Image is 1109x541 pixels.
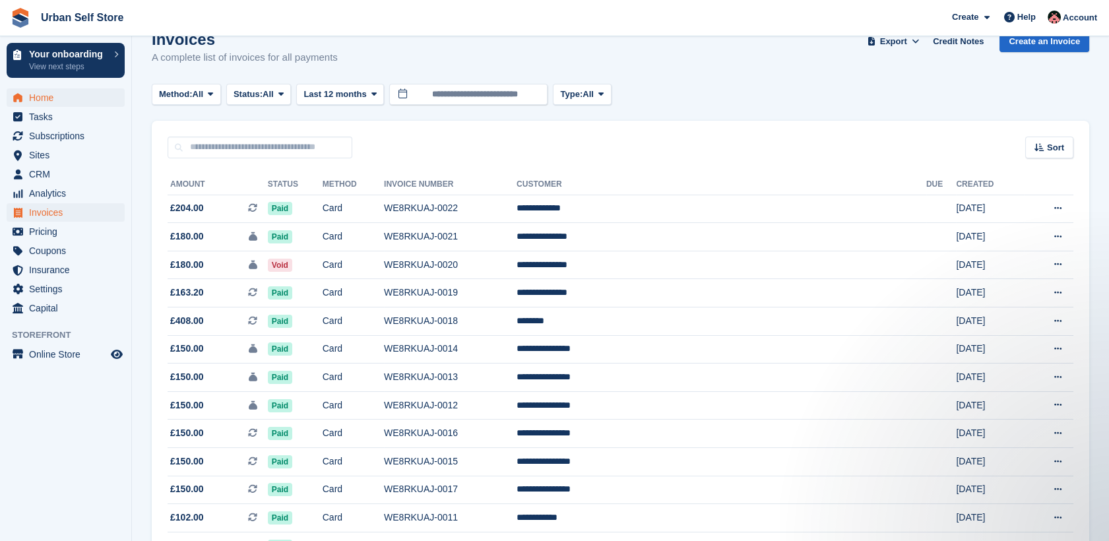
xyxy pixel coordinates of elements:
th: Created [956,174,1023,195]
p: View next steps [29,61,108,73]
a: menu [7,146,125,164]
a: menu [7,184,125,203]
td: WE8RKUAJ-0022 [384,195,517,223]
span: £102.00 [170,511,204,525]
span: Paid [268,286,292,300]
span: Paid [268,230,292,243]
a: menu [7,88,125,107]
td: WE8RKUAJ-0018 [384,307,517,336]
span: Subscriptions [29,127,108,145]
td: Card [323,504,384,532]
td: WE8RKUAJ-0015 [384,448,517,476]
span: Paid [268,511,292,525]
th: Status [268,174,323,195]
a: menu [7,280,125,298]
span: Paid [268,342,292,356]
span: Method: [159,88,193,101]
td: WE8RKUAJ-0014 [384,335,517,364]
a: Create an Invoice [999,30,1089,52]
span: £180.00 [170,230,204,243]
td: WE8RKUAJ-0013 [384,364,517,392]
td: [DATE] [956,448,1023,476]
p: A complete list of invoices for all payments [152,50,338,65]
h1: Invoices [152,30,338,48]
span: Online Store [29,345,108,364]
th: Method [323,174,384,195]
span: Sort [1047,141,1064,154]
a: menu [7,241,125,260]
span: Coupons [29,241,108,260]
td: [DATE] [956,420,1023,448]
span: Void [268,259,292,272]
a: menu [7,165,125,183]
button: Export [864,30,922,52]
span: Insurance [29,261,108,279]
td: Card [323,420,384,448]
a: Urban Self Store [36,7,129,28]
span: £150.00 [170,482,204,496]
td: Card [323,364,384,392]
span: Capital [29,299,108,317]
td: [DATE] [956,307,1023,336]
button: Status: All [226,84,291,106]
th: Invoice Number [384,174,517,195]
td: Card [323,307,384,336]
td: WE8RKUAJ-0021 [384,223,517,251]
span: Home [29,88,108,107]
td: [DATE] [956,223,1023,251]
span: £150.00 [170,455,204,468]
span: Invoices [29,203,108,222]
span: Type: [560,88,583,101]
img: stora-icon-8386f47178a22dfd0bd8f6a31ec36ba5ce8667c1dd55bd0f319d3a0aa187defe.svg [11,8,30,28]
td: [DATE] [956,195,1023,223]
span: Paid [268,371,292,384]
td: WE8RKUAJ-0017 [384,476,517,504]
span: Status: [234,88,263,101]
td: [DATE] [956,335,1023,364]
span: Pricing [29,222,108,241]
span: Create [952,11,978,24]
td: Card [323,251,384,279]
span: £180.00 [170,258,204,272]
span: Account [1063,11,1097,24]
span: CRM [29,165,108,183]
a: menu [7,261,125,279]
span: Storefront [12,329,131,342]
a: menu [7,299,125,317]
span: Paid [268,399,292,412]
button: Method: All [152,84,221,106]
a: menu [7,222,125,241]
td: WE8RKUAJ-0016 [384,420,517,448]
td: [DATE] [956,391,1023,420]
td: Card [323,476,384,504]
span: £163.20 [170,286,204,300]
span: Tasks [29,108,108,126]
a: Your onboarding View next steps [7,43,125,78]
button: Last 12 months [296,84,384,106]
span: Paid [268,315,292,328]
span: Paid [268,483,292,496]
a: Credit Notes [928,30,989,52]
td: Card [323,448,384,476]
span: All [583,88,594,101]
td: WE8RKUAJ-0019 [384,279,517,307]
span: Analytics [29,184,108,203]
td: Card [323,195,384,223]
td: [DATE] [956,364,1023,392]
span: Sites [29,146,108,164]
span: Export [880,35,907,48]
button: Type: All [553,84,611,106]
th: Customer [517,174,926,195]
span: £150.00 [170,342,204,356]
span: Last 12 months [303,88,366,101]
td: Card [323,391,384,420]
td: [DATE] [956,476,1023,504]
span: £150.00 [170,398,204,412]
td: WE8RKUAJ-0011 [384,504,517,532]
td: Card [323,279,384,307]
span: Help [1017,11,1036,24]
a: menu [7,127,125,145]
td: Card [323,223,384,251]
th: Due [926,174,956,195]
td: Card [323,335,384,364]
